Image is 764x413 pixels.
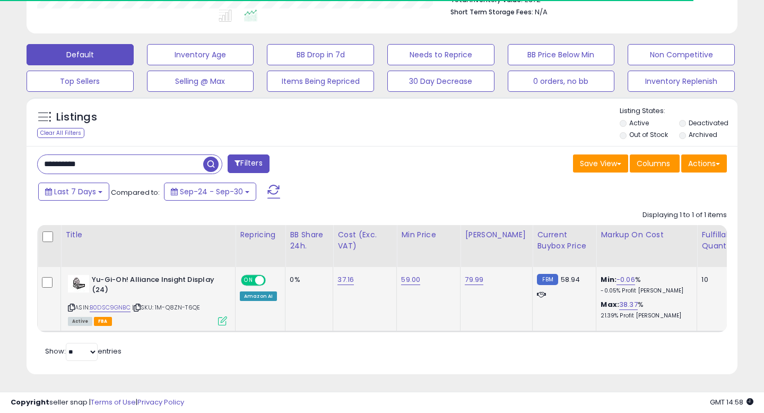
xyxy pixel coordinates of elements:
button: Top Sellers [27,71,134,92]
div: Clear All Filters [37,128,84,138]
a: 59.00 [401,274,420,285]
button: 30 Day Decrease [387,71,494,92]
button: Save View [573,154,628,173]
span: 58.94 [561,274,580,285]
button: Items Being Repriced [267,71,374,92]
div: 10 [701,275,734,285]
a: B0DSC9GNBC [90,303,131,312]
span: Show: entries [45,346,121,356]
div: Current Buybox Price [537,229,592,252]
span: All listings currently available for purchase on Amazon [68,317,92,326]
span: ON [242,276,255,285]
p: 21.39% Profit [PERSON_NAME] [601,312,689,320]
span: FBA [94,317,112,326]
div: % [601,300,689,320]
div: seller snap | | [11,398,184,408]
div: Displaying 1 to 1 of 1 items [643,210,727,220]
p: -0.05% Profit [PERSON_NAME] [601,287,689,295]
div: Cost (Exc. VAT) [337,229,392,252]
a: Terms of Use [91,397,136,407]
div: [PERSON_NAME] [465,229,528,240]
p: Listing States: [620,106,738,116]
a: -0.06 [617,274,635,285]
h5: Listings [56,110,97,125]
b: Short Term Storage Fees: [450,7,533,16]
label: Deactivated [689,118,728,127]
button: 0 orders, no bb [508,71,615,92]
a: 79.99 [465,274,483,285]
strong: Copyright [11,397,49,407]
button: Sep-24 - Sep-30 [164,183,256,201]
img: 41UFgcz02mL._SL40_.jpg [68,275,89,292]
label: Active [629,118,649,127]
a: 38.37 [619,299,638,310]
button: BB Drop in 7d [267,44,374,65]
button: Selling @ Max [147,71,254,92]
span: 2025-10-11 14:58 GMT [710,397,753,407]
label: Out of Stock [629,130,668,139]
span: N/A [535,7,548,17]
span: OFF [264,276,281,285]
small: FBM [537,274,558,285]
div: Markup on Cost [601,229,692,240]
span: Columns [637,158,670,169]
button: Inventory Replenish [628,71,735,92]
button: Inventory Age [147,44,254,65]
div: Min Price [401,229,456,240]
button: Non Competitive [628,44,735,65]
b: Yu-Gi-Oh! Alliance Insight Display (24) [92,275,221,297]
button: Default [27,44,134,65]
button: Columns [630,154,680,173]
a: 37.16 [337,274,354,285]
div: Fulfillable Quantity [701,229,738,252]
button: Actions [681,154,727,173]
b: Min: [601,274,617,285]
span: Sep-24 - Sep-30 [180,186,243,197]
div: 0% [290,275,325,285]
div: BB Share 24h. [290,229,328,252]
span: | SKU: 1M-Q8ZN-T6QE [132,303,200,312]
div: Title [65,229,231,240]
div: ASIN: [68,275,227,324]
button: BB Price Below Min [508,44,615,65]
button: Last 7 Days [38,183,109,201]
div: Repricing [240,229,281,240]
a: Privacy Policy [137,397,184,407]
th: The percentage added to the cost of goods (COGS) that forms the calculator for Min & Max prices. [596,225,697,267]
label: Archived [689,130,717,139]
div: % [601,275,689,295]
button: Filters [228,154,269,173]
span: Compared to: [111,187,160,197]
div: Amazon AI [240,291,277,301]
span: Last 7 Days [54,186,96,197]
b: Max: [601,299,619,309]
button: Needs to Reprice [387,44,494,65]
